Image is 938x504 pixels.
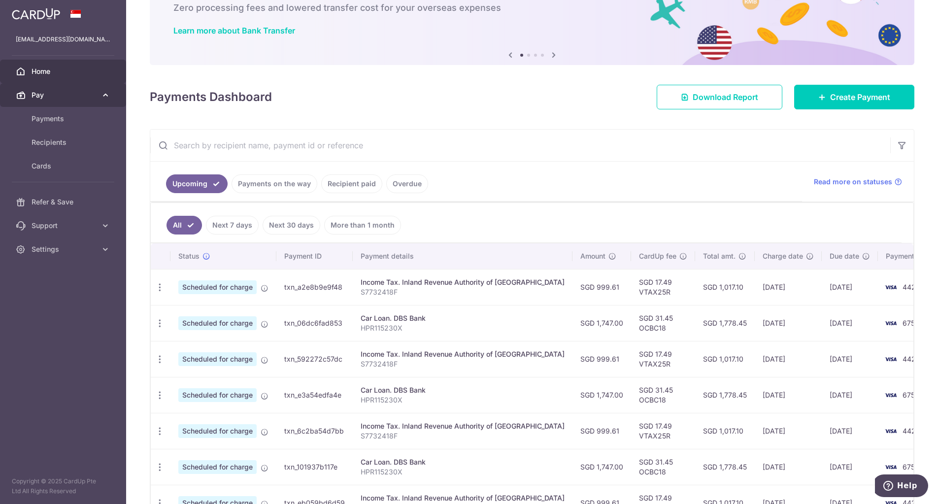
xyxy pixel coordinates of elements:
[693,91,758,103] span: Download Report
[580,251,605,261] span: Amount
[695,341,755,377] td: SGD 1,017.10
[695,377,755,413] td: SGD 1,778.45
[903,427,920,435] span: 4422
[361,395,565,405] p: HPR115230X
[755,341,822,377] td: [DATE]
[361,277,565,287] div: Income Tax. Inland Revenue Authority of [GEOGRAPHIC_DATA]
[881,461,901,473] img: Bank Card
[32,197,97,207] span: Refer & Save
[12,8,60,20] img: CardUp
[822,269,878,305] td: [DATE]
[830,251,859,261] span: Due date
[361,349,565,359] div: Income Tax. Inland Revenue Authority of [GEOGRAPHIC_DATA]
[755,305,822,341] td: [DATE]
[703,251,736,261] span: Total amt.
[206,216,259,235] a: Next 7 days
[263,216,320,235] a: Next 30 days
[794,85,914,109] a: Create Payment
[32,137,97,147] span: Recipients
[755,449,822,485] td: [DATE]
[276,449,353,485] td: txn_101937b117e
[695,449,755,485] td: SGD 1,778.45
[822,377,878,413] td: [DATE]
[178,251,200,261] span: Status
[361,431,565,441] p: S7732418F
[903,355,920,363] span: 4422
[353,243,572,269] th: Payment details
[631,305,695,341] td: SGD 31.45 OCBC18
[166,174,228,193] a: Upcoming
[276,243,353,269] th: Payment ID
[903,319,919,327] span: 6759
[386,174,428,193] a: Overdue
[361,457,565,467] div: Car Loan. DBS Bank
[361,287,565,297] p: S7732418F
[572,269,631,305] td: SGD 999.61
[631,377,695,413] td: SGD 31.45 OCBC18
[830,91,890,103] span: Create Payment
[881,389,901,401] img: Bank Card
[822,305,878,341] td: [DATE]
[178,388,257,402] span: Scheduled for charge
[173,2,891,14] h6: Zero processing fees and lowered transfer cost for your overseas expenses
[178,460,257,474] span: Scheduled for charge
[755,377,822,413] td: [DATE]
[276,269,353,305] td: txn_a2e8b9e9f48
[173,26,295,35] a: Learn more about Bank Transfer
[167,216,202,235] a: All
[572,341,631,377] td: SGD 999.61
[178,280,257,294] span: Scheduled for charge
[178,424,257,438] span: Scheduled for charge
[276,413,353,449] td: txn_6c2ba54d7bb
[361,467,565,477] p: HPR115230X
[572,377,631,413] td: SGD 1,747.00
[631,449,695,485] td: SGD 31.45 OCBC18
[16,34,110,44] p: [EMAIL_ADDRESS][DOMAIN_NAME]
[321,174,382,193] a: Recipient paid
[881,353,901,365] img: Bank Card
[875,474,928,499] iframe: Opens a widget where you can find more information
[881,317,901,329] img: Bank Card
[178,352,257,366] span: Scheduled for charge
[276,341,353,377] td: txn_592272c57dc
[572,413,631,449] td: SGD 999.61
[903,463,919,471] span: 6759
[631,269,695,305] td: SGD 17.49 VTAX25R
[178,316,257,330] span: Scheduled for charge
[232,174,317,193] a: Payments on the way
[881,425,901,437] img: Bank Card
[32,114,97,124] span: Payments
[150,130,890,161] input: Search by recipient name, payment id or reference
[361,313,565,323] div: Car Loan. DBS Bank
[695,305,755,341] td: SGD 1,778.45
[763,251,803,261] span: Charge date
[822,449,878,485] td: [DATE]
[814,177,892,187] span: Read more on statuses
[32,90,97,100] span: Pay
[572,305,631,341] td: SGD 1,747.00
[639,251,676,261] span: CardUp fee
[32,161,97,171] span: Cards
[361,385,565,395] div: Car Loan. DBS Bank
[814,177,902,187] a: Read more on statuses
[755,413,822,449] td: [DATE]
[361,323,565,333] p: HPR115230X
[150,88,272,106] h4: Payments Dashboard
[276,305,353,341] td: txn_06dc6fad853
[657,85,782,109] a: Download Report
[324,216,401,235] a: More than 1 month
[822,413,878,449] td: [DATE]
[276,377,353,413] td: txn_e3a54edfa4e
[903,391,919,399] span: 6759
[822,341,878,377] td: [DATE]
[631,341,695,377] td: SGD 17.49 VTAX25R
[903,283,920,291] span: 4422
[695,269,755,305] td: SGD 1,017.10
[361,421,565,431] div: Income Tax. Inland Revenue Authority of [GEOGRAPHIC_DATA]
[361,493,565,503] div: Income Tax. Inland Revenue Authority of [GEOGRAPHIC_DATA]
[32,221,97,231] span: Support
[572,449,631,485] td: SGD 1,747.00
[631,413,695,449] td: SGD 17.49 VTAX25R
[32,244,97,254] span: Settings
